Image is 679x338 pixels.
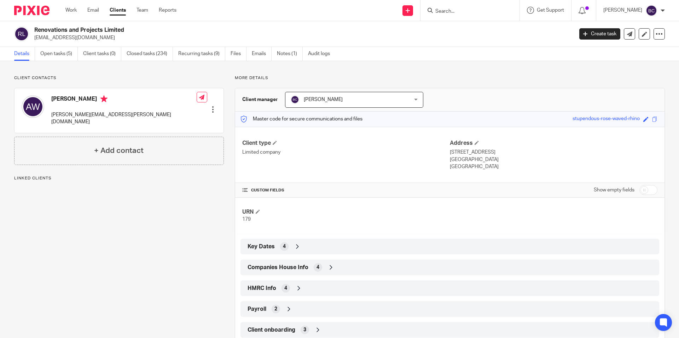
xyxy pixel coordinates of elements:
[537,8,564,13] span: Get Support
[284,285,287,292] span: 4
[14,26,29,41] img: svg%3E
[242,217,251,222] span: 179
[248,243,275,250] span: Key Dates
[83,47,121,61] a: Client tasks (0)
[14,75,224,81] p: Client contacts
[94,145,144,156] h4: + Add contact
[252,47,272,61] a: Emails
[240,115,362,123] p: Master code for secure communications and files
[303,326,306,333] span: 3
[450,140,657,147] h4: Address
[594,186,634,194] label: Show empty fields
[291,95,299,104] img: svg%3E
[51,111,197,126] p: [PERSON_NAME][EMAIL_ADDRESS][PERSON_NAME][DOMAIN_NAME]
[579,28,620,40] a: Create task
[34,34,569,41] p: [EMAIL_ADDRESS][DOMAIN_NAME]
[242,208,450,216] h4: URN
[277,47,303,61] a: Notes (1)
[450,149,657,156] p: [STREET_ADDRESS]
[34,26,462,34] h2: Renovations and Projects Limited
[87,7,99,14] a: Email
[14,47,35,61] a: Details
[137,7,148,14] a: Team
[274,306,277,313] span: 2
[248,326,295,334] span: Client onboarding
[159,7,176,14] a: Reports
[14,176,224,181] p: Linked clients
[51,95,197,104] h4: [PERSON_NAME]
[283,243,286,250] span: 4
[248,264,308,271] span: Companies House Info
[231,47,246,61] a: Files
[178,47,225,61] a: Recurring tasks (9)
[646,5,657,16] img: svg%3E
[450,156,657,163] p: [GEOGRAPHIC_DATA]
[100,95,108,102] i: Primary
[127,47,173,61] a: Closed tasks (234)
[435,8,498,15] input: Search
[603,7,642,14] p: [PERSON_NAME]
[22,95,44,118] img: svg%3E
[242,140,450,147] h4: Client type
[450,163,657,170] p: [GEOGRAPHIC_DATA]
[65,7,77,14] a: Work
[573,115,640,123] div: stupendous-rose-waved-rhino
[242,96,278,103] h3: Client manager
[242,188,450,193] h4: CUSTOM FIELDS
[110,7,126,14] a: Clients
[14,6,50,15] img: Pixie
[304,97,343,102] span: [PERSON_NAME]
[248,306,266,313] span: Payroll
[235,75,665,81] p: More details
[242,149,450,156] p: Limited company
[40,47,78,61] a: Open tasks (5)
[248,285,276,292] span: HMRC Info
[308,47,335,61] a: Audit logs
[317,264,319,271] span: 4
